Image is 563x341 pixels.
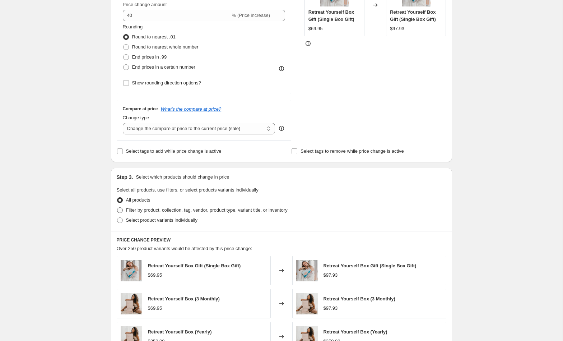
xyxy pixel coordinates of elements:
[123,2,167,7] span: Price change amount
[123,106,158,112] h3: Compare at price
[132,44,199,50] span: Round to nearest whole number
[126,217,197,223] span: Select product variants individually
[390,9,436,22] span: Retreat Yourself Box Gift (Single Box Gift)
[132,34,176,40] span: Round to nearest .01
[117,237,446,243] h6: PRICE CHANGE PREVIEW
[126,207,288,213] span: Filter by product, collection, tag, vendor, product type, variant title, or inventory
[296,293,318,314] img: CopyofTheMysteryBox_57c45d83-dfc5-478c-9dec-acb4d3c20389_80x.png
[148,296,220,301] span: Retreat Yourself Box (3 Monthly)
[324,329,387,335] span: Retreat Yourself Box (Yearly)
[148,272,162,279] div: $69.95
[123,10,231,21] input: -15
[132,64,195,70] span: End prices in a certain number
[232,13,270,18] span: % (Price increase)
[136,174,229,181] p: Select which products should change in price
[301,148,404,154] span: Select tags to remove while price change is active
[126,197,150,203] span: All products
[121,293,142,314] img: CopyofTheMysteryBox_57c45d83-dfc5-478c-9dec-acb4d3c20389_80x.png
[324,305,338,312] div: $97.93
[123,115,149,120] span: Change type
[126,148,222,154] span: Select tags to add while price change is active
[308,25,323,32] div: $69.95
[148,329,212,335] span: Retreat Yourself Box (Yearly)
[148,263,241,268] span: Retreat Yourself Box Gift (Single Box Gift)
[117,246,252,251] span: Over 250 product variants would be affected by this price change:
[324,263,417,268] span: Retreat Yourself Box Gift (Single Box Gift)
[132,80,201,86] span: Show rounding direction options?
[117,187,259,193] span: Select all products, use filters, or select products variants individually
[132,54,167,60] span: End prices in .99
[296,260,318,281] img: Single_b6a5a273-e31a-4e1e-9e2f-09c71c8d2da3_80x.png
[117,174,133,181] h2: Step 3.
[324,296,395,301] span: Retreat Yourself Box (3 Monthly)
[161,106,222,112] button: What's the compare at price?
[308,9,354,22] span: Retreat Yourself Box Gift (Single Box Gift)
[148,305,162,312] div: $69.95
[121,260,142,281] img: Single_b6a5a273-e31a-4e1e-9e2f-09c71c8d2da3_80x.png
[123,24,143,29] span: Rounding
[278,125,285,132] div: help
[390,25,404,32] div: $97.93
[324,272,338,279] div: $97.93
